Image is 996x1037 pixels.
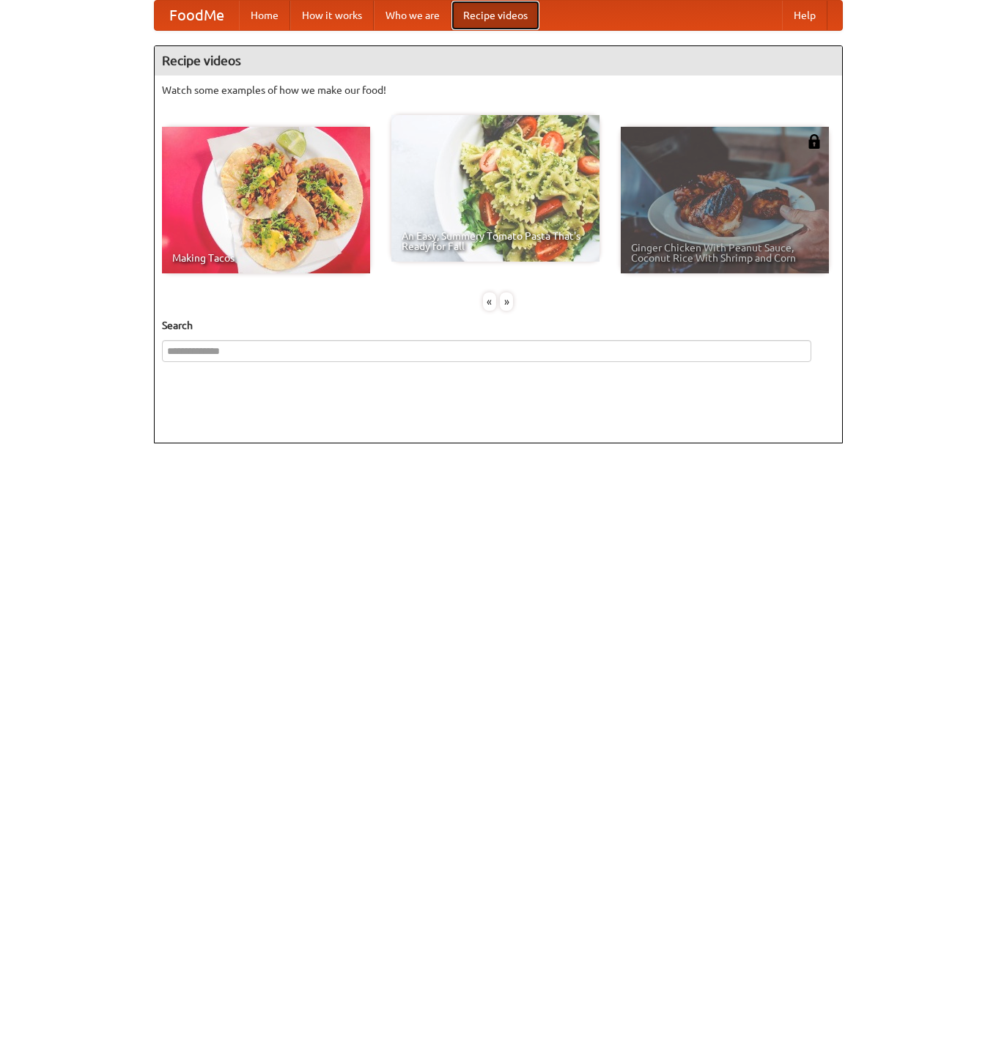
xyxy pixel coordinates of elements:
span: Making Tacos [172,253,360,263]
div: » [500,292,513,311]
h5: Search [162,318,835,333]
a: Home [239,1,290,30]
img: 483408.png [807,134,822,149]
a: Recipe videos [451,1,539,30]
a: How it works [290,1,374,30]
a: FoodMe [155,1,239,30]
a: Making Tacos [162,127,370,273]
a: Who we are [374,1,451,30]
a: Help [782,1,827,30]
p: Watch some examples of how we make our food! [162,83,835,97]
a: An Easy, Summery Tomato Pasta That's Ready for Fall [391,115,600,262]
h4: Recipe videos [155,46,842,75]
span: An Easy, Summery Tomato Pasta That's Ready for Fall [402,231,589,251]
div: « [483,292,496,311]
